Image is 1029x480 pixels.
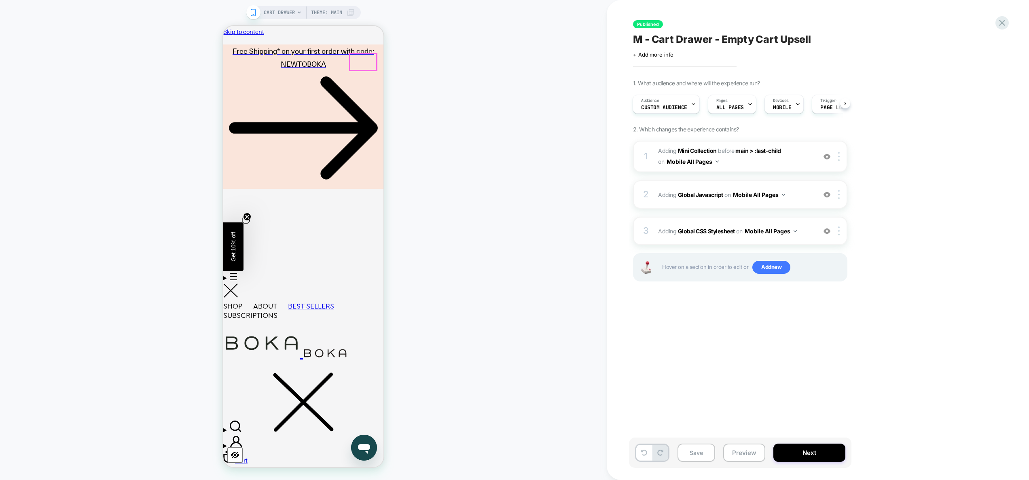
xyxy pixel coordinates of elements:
a: BEST SELLERS [65,276,111,285]
span: Free Shipping* on your first order with code: NEWTOBOKA [9,20,151,43]
img: down arrow [794,230,797,232]
img: down arrow [716,161,719,163]
div: 1 [642,148,650,165]
button: Color Scheme [4,421,19,437]
span: Adding [658,225,812,237]
span: Adding [658,147,717,154]
img: crossed eye [824,228,830,235]
span: on [724,190,730,200]
span: Hover on a section in order to edit or [662,261,843,274]
span: M - Cart Drawer - Empty Cart Upsell [633,33,811,45]
span: ALL PAGES [716,105,744,110]
span: Page Load [820,105,848,110]
img: crossed eye [824,153,830,160]
span: on [736,226,742,236]
img: crossed eye [824,191,830,198]
span: MOBILE [773,105,791,110]
b: Mini Collection [678,147,717,154]
span: ABOUT [30,276,54,285]
img: close [838,190,840,199]
img: The word BOKA in bold, black, sans-serif capital letters on a white background. [80,323,124,332]
span: main > :last-child [735,147,781,154]
img: close [838,152,840,161]
span: Audience [641,98,659,104]
span: Published [633,20,663,28]
span: Trigger [820,98,836,104]
img: close [838,226,840,235]
span: BEFORE [718,147,734,154]
button: Mobile All Pages [667,156,719,167]
b: Global Javascript [678,191,723,198]
button: Next [773,444,845,462]
span: + Add more info [633,51,673,58]
span: 1. What audience and where will the experience run? [633,80,760,87]
summary: ABOUT [30,276,65,285]
span: CART DRAWER [264,6,295,19]
span: Theme: MAIN [311,6,342,19]
button: Mobile All Pages [745,225,797,237]
span: 2. Which changes the experience contains? [633,126,739,133]
span: on [658,156,664,167]
b: Global CSS Stylesheet [678,228,735,235]
span: Add new [752,261,790,274]
button: Close teaser [19,190,27,198]
div: 3 [642,223,650,239]
button: Mobile All Pages [733,189,785,201]
iframe: Button to launch messaging window [128,409,154,435]
span: Pages [716,98,728,104]
span: Custom Audience [641,105,687,110]
span: Devices [773,98,789,104]
span: Get 10% off [7,206,13,236]
button: Preview [723,444,765,462]
button: Save [678,444,715,462]
span: Adding [658,189,812,201]
img: down arrow [782,194,785,196]
img: Joystick [638,261,654,274]
div: 2 [642,186,650,203]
